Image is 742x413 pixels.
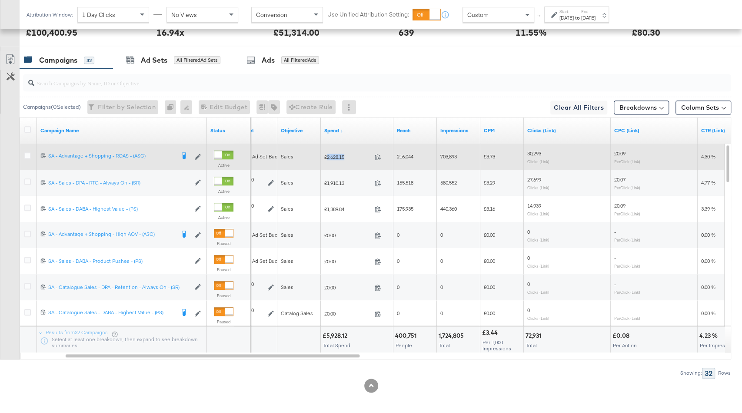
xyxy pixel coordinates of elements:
[214,241,233,246] label: Paused
[439,332,466,340] div: 1,724,805
[701,284,715,290] span: 0.00 %
[397,205,413,212] span: 175,935
[48,309,175,318] a: SA - Catalogue Sales - DABA - Highest Value - (PS)
[324,154,371,160] span: £2,628.15
[467,11,489,19] span: Custom
[397,258,399,264] span: 0
[440,284,443,290] span: 0
[484,205,495,212] span: £3.16
[614,150,626,157] span: £0.09
[324,310,371,317] span: £0.00
[701,310,715,316] span: 0.00 %
[554,102,604,113] span: Clear All Filters
[527,202,541,209] span: 14,939
[440,205,457,212] span: 440,360
[614,289,640,295] sub: Per Click (Link)
[527,127,607,134] a: The number of clicks on links appearing on your ad or Page that direct people to your sites off F...
[48,231,175,238] div: SA - Advantage + Shopping - High AOV - (ASC)
[614,263,640,269] sub: Per Click (Link)
[281,258,293,264] span: Sales
[527,289,549,295] sub: Clicks (Link)
[701,205,715,212] span: 3.39 %
[281,56,319,64] div: All Filtered Ads
[323,332,350,340] div: £5,928.12
[574,14,581,21] strong: to
[48,205,190,212] div: SA - Sales - DABA - Highest Value - (PS)
[48,284,190,291] a: SA - Catalogue Sales - DPA - Retention - Always On - (SR)
[527,211,549,216] sub: Clicks (Link)
[701,232,715,238] span: 0.00 %
[614,316,640,321] sub: Per Click (Link)
[581,9,596,14] label: End:
[440,232,443,238] span: 0
[48,258,190,265] div: SA - Sales - DABA - Product Pushes - (PS)
[48,258,190,265] a: SA - Sales - DABA - Product Pushes - (PS)
[614,101,669,114] button: Breakdowns
[397,179,413,186] span: 155,518
[612,332,632,340] div: £0.08
[327,10,409,19] label: Use Unified Attribution Setting:
[614,307,616,313] span: -
[699,332,720,340] div: 4.23 %
[237,127,274,134] a: The maximum amount you're willing to spend on your ads, on average each day or over the lifetime ...
[515,26,546,39] div: 11.55%
[324,232,371,238] span: £0.00
[39,55,77,65] div: Campaigns
[701,153,715,160] span: 4.30 %
[614,202,626,209] span: £0.09
[48,152,175,161] a: SA - Advantage + Shopping - ROAS - (ASC)
[440,127,477,134] a: The number of times your ad was served. On mobile apps an ad is counted as served the first time ...
[324,127,390,134] a: The total amount spent to date.
[484,153,495,160] span: £3.73
[281,232,293,238] span: Sales
[395,332,419,340] div: 400,751
[527,255,530,261] span: 0
[550,101,607,114] button: Clear All Filters
[397,310,399,316] span: 0
[165,100,180,114] div: 0
[324,180,371,186] span: £1,910.13
[156,26,184,39] div: 16.94x
[614,228,616,235] span: -
[484,258,495,264] span: £0.00
[26,26,77,39] div: £100,400.95
[484,127,520,134] a: The average cost you've paid to have 1,000 impressions of your ad.
[48,152,175,159] div: SA - Advantage + Shopping - ROAS - (ASC)
[527,237,549,242] sub: Clicks (Link)
[397,153,413,160] span: 216,044
[484,310,495,316] span: £0.00
[273,26,319,39] div: £51,314.00
[399,26,414,39] div: 639
[237,153,286,160] div: Using Ad Set Budget
[614,255,616,261] span: -
[484,179,495,186] span: £3.29
[48,309,175,316] div: SA - Catalogue Sales - DABA - Highest Value - (PS)
[23,103,81,111] div: Campaigns ( 0 Selected)
[527,307,530,313] span: 0
[527,150,541,157] span: 30,293
[237,258,286,265] div: Using Ad Set Budget
[702,368,715,379] div: 32
[482,329,500,337] div: £3.44
[701,258,715,264] span: 0.00 %
[48,179,190,187] a: SA - Sales - DPA - RTG - Always On - (SR)
[214,267,233,272] label: Paused
[527,316,549,321] sub: Clicks (Link)
[262,55,275,65] div: Ads
[48,231,175,239] a: SA - Advantage + Shopping - High AOV - (ASC)
[214,319,233,325] label: Paused
[484,232,495,238] span: £0.00
[84,57,94,64] div: 32
[614,211,640,216] sub: Per Click (Link)
[281,205,293,212] span: Sales
[526,342,537,349] span: Total
[171,11,197,19] span: No Views
[256,11,287,19] span: Conversion
[527,185,549,190] sub: Clicks (Link)
[281,153,293,160] span: Sales
[281,284,293,290] span: Sales
[439,342,450,349] span: Total
[214,188,233,194] label: Active
[82,11,115,19] span: 1 Day Clicks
